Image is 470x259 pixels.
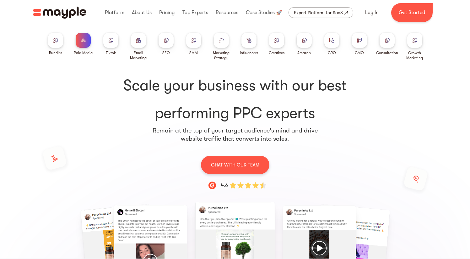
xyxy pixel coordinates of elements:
a: home [33,7,86,19]
p: CHAT WITH OUR TEAM [211,161,259,169]
h1: performing PPC experts [44,76,426,123]
div: Tiktok [106,50,116,55]
iframe: Chat Widget [439,229,470,259]
a: SEO [159,33,174,55]
a: Log In [358,5,386,20]
a: Marketing Strategy [210,33,233,60]
img: Mayple logo [33,7,86,19]
div: About Us [130,3,153,23]
div: SMM [189,50,198,55]
a: Get Started [391,3,433,22]
a: Expert Platform for SaaS [289,7,353,18]
p: Remain at the top of your target audience's mind and drive website traffic that converts into sales. [152,127,318,143]
div: Pricing [158,3,176,23]
div: Influencers [240,50,258,55]
a: Bundles [48,33,63,55]
a: Amazon [297,33,312,55]
div: Creatives [269,50,284,55]
a: Influencers [240,33,258,55]
div: Resources [214,3,240,23]
div: Email Marketing [127,50,150,60]
a: Email Marketing [127,33,150,60]
div: Expert Platform for SaaS [294,9,343,16]
a: Consultation [376,33,398,55]
div: 4.6 [221,182,228,189]
a: Tiktok [103,33,118,55]
div: Consultation [376,50,398,55]
div: Bundles [49,50,62,55]
div: Amazon [297,50,311,55]
a: Creatives [269,33,284,55]
a: CRO [324,33,339,55]
a: CMO [352,33,367,55]
a: Growth Marketing [403,33,426,60]
div: Top Experts [181,3,210,23]
div: Growth Marketing [403,50,426,60]
a: SMM [186,33,201,55]
div: CRO [328,50,336,55]
div: Platform [103,3,126,23]
div: Paid Media [74,50,93,55]
div: SEO [162,50,170,55]
div: CMO [355,50,364,55]
span: Scale your business with our best [44,76,426,96]
div: Marketing Strategy [210,50,233,60]
a: CHAT WITH OUR TEAM [201,155,269,174]
a: Paid Media [74,33,93,55]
